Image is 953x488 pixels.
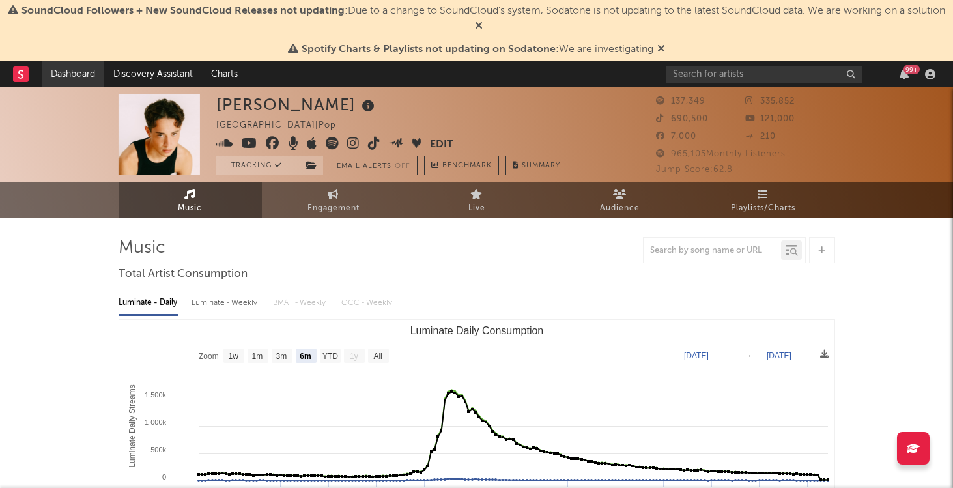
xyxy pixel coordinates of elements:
a: Discovery Assistant [104,61,202,87]
div: Luminate - Daily [119,292,178,314]
span: Summary [522,162,560,169]
text: 6m [300,352,311,361]
span: Benchmark [442,158,492,174]
input: Search by song name or URL [644,246,781,256]
div: [PERSON_NAME] [216,94,378,115]
span: 7,000 [656,132,696,141]
text: [DATE] [767,351,791,360]
span: Music [178,201,202,216]
div: 99 + [903,65,920,74]
span: Total Artist Consumption [119,266,248,282]
span: 965,105 Monthly Listeners [656,150,786,158]
span: Jump Score: 62.8 [656,165,733,174]
text: → [745,351,752,360]
text: All [373,352,382,361]
em: Off [395,163,410,170]
span: Dismiss [657,44,665,55]
text: 1w [228,352,238,361]
text: Luminate Daily Consumption [410,325,543,336]
text: Zoom [199,352,219,361]
span: Live [468,201,485,216]
a: Live [405,182,548,218]
button: Tracking [216,156,298,175]
input: Search for artists [666,66,862,83]
span: 137,349 [656,97,705,106]
span: Audience [600,201,640,216]
span: SoundCloud Followers + New SoundCloud Releases not updating [21,6,345,16]
a: Audience [548,182,692,218]
text: 3m [276,352,287,361]
span: 210 [745,132,776,141]
text: 1 500k [144,391,166,399]
a: Engagement [262,182,405,218]
a: Playlists/Charts [692,182,835,218]
span: Dismiss [475,22,483,32]
a: Charts [202,61,247,87]
text: [DATE] [684,351,709,360]
span: 121,000 [745,115,795,123]
text: YTD [322,352,337,361]
text: 1y [350,352,358,361]
span: Spotify Charts & Playlists not updating on Sodatone [302,44,556,55]
button: Edit [430,137,453,153]
a: Benchmark [424,156,499,175]
a: Music [119,182,262,218]
a: Dashboard [42,61,104,87]
button: Email AlertsOff [330,156,418,175]
text: 500k [150,446,166,453]
text: 1m [251,352,263,361]
text: 1 000k [144,418,166,426]
div: [GEOGRAPHIC_DATA] | Pop [216,118,351,134]
span: 690,500 [656,115,708,123]
text: Luminate Daily Streams [128,384,137,467]
span: : We are investigating [302,44,653,55]
button: 99+ [900,69,909,79]
span: Engagement [307,201,360,216]
span: Playlists/Charts [731,201,795,216]
button: Summary [505,156,567,175]
text: 0 [162,473,165,481]
div: Luminate - Weekly [192,292,260,314]
span: : Due to a change to SoundCloud's system, Sodatone is not updating to the latest SoundCloud data.... [21,6,945,16]
span: 335,852 [745,97,795,106]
